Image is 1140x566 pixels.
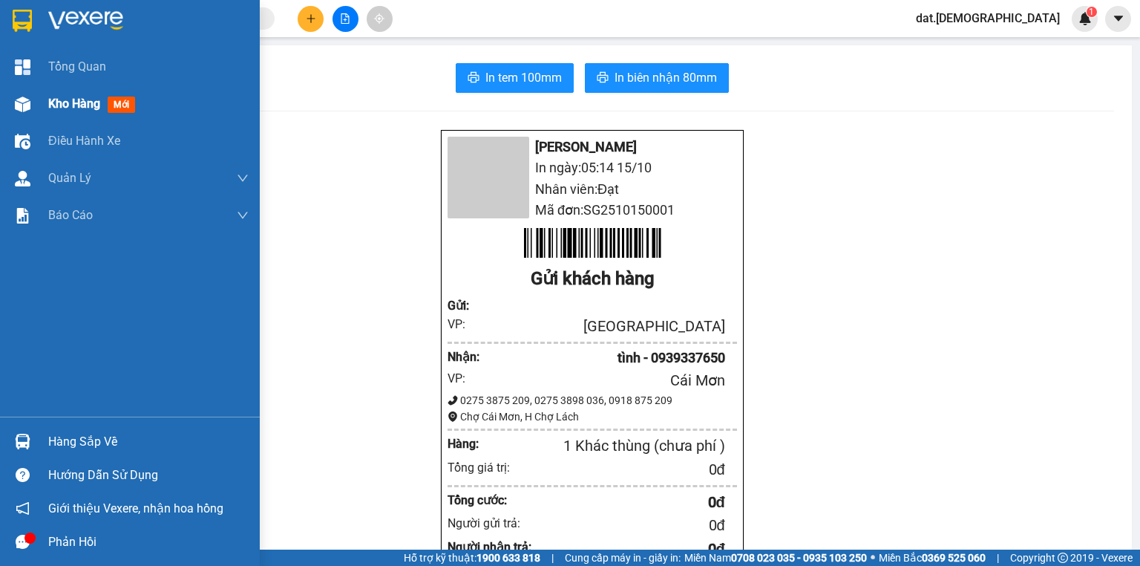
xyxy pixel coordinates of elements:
span: | [551,550,554,566]
span: printer [597,71,609,85]
span: Kho hàng [48,97,100,111]
span: Tổng Quan [48,57,106,76]
span: Miền Bắc [879,550,986,566]
span: Cung cấp máy in - giấy in: [565,550,681,566]
li: [PERSON_NAME] [448,137,737,157]
span: Hỗ trợ kỹ thuật: [404,550,540,566]
img: icon-new-feature [1078,12,1092,25]
div: VP: [448,315,484,334]
span: dat.[DEMOGRAPHIC_DATA] [904,9,1072,27]
span: printer [468,71,479,85]
li: In ngày: 05:14 15/10 [448,157,737,178]
div: 0 đ [532,458,725,481]
span: aim [374,13,384,24]
div: Hướng dẫn sử dụng [48,464,249,487]
span: Điều hành xe [48,131,120,150]
div: Nhận : [448,348,484,366]
div: Gửi : [448,296,484,315]
span: 1 [1089,7,1094,17]
span: | [997,550,999,566]
img: solution-icon [15,208,30,224]
img: warehouse-icon [15,97,30,112]
strong: 1900 633 818 [476,552,540,564]
span: caret-down [1112,12,1125,25]
div: Phản hồi [48,531,249,553]
div: VP: [448,369,484,388]
span: question-circle [16,468,30,482]
button: aim [367,6,393,32]
span: file-add [340,13,350,24]
span: copyright [1058,553,1068,563]
div: Gửi khách hàng [448,265,737,293]
div: Người gửi trả: [448,514,532,533]
span: ⚪️ [871,555,875,561]
img: warehouse-icon [15,171,30,186]
button: printerIn biên nhận 80mm [585,63,729,93]
span: message [16,535,30,549]
div: Chợ Cái Mơn, H Chợ Lách [448,409,737,425]
span: down [237,209,249,221]
strong: 0708 023 035 - 0935 103 250 [731,552,867,564]
strong: 0369 525 060 [922,552,986,564]
li: Nhân viên: Đạt [448,179,737,200]
div: Hàng sắp về [48,431,249,453]
div: tình - 0939337650 [484,348,725,368]
span: down [237,172,249,184]
span: Giới thiệu Vexere, nhận hoa hồng [48,499,223,518]
div: Người nhận trả: [448,538,532,556]
button: caret-down [1105,6,1131,32]
sup: 1 [1087,7,1097,17]
div: 0275 3875 209, 0275 3898 036, 0918 875 209 [448,392,737,409]
span: In tem 100mm [485,68,562,87]
span: plus [306,13,316,24]
span: environment [448,412,458,422]
button: plus [298,6,324,32]
div: 0 đ [532,514,725,537]
span: Báo cáo [48,206,93,224]
span: mới [108,97,135,113]
div: Hàng: [448,435,508,453]
div: Tổng cước: [448,491,532,510]
li: Mã đơn: SG2510150001 [448,200,737,221]
img: warehouse-icon [15,434,30,449]
img: dashboard-icon [15,59,30,75]
div: 1 Khác thùng (chưa phí ) [508,435,725,458]
span: phone [448,395,458,406]
img: warehouse-icon [15,134,30,149]
span: Quản Lý [48,169,91,187]
li: [PERSON_NAME] [7,89,147,110]
span: In biên nhận 80mm [615,68,717,87]
li: In ngày: 05:14 15/10 [7,110,147,131]
span: notification [16,501,30,515]
button: file-add [332,6,358,32]
div: Tổng giá trị: [448,458,532,477]
div: 0 đ [532,538,725,561]
div: Cái Mơn [484,369,725,392]
div: [GEOGRAPHIC_DATA] [484,315,725,338]
div: 0 đ [532,491,725,514]
span: Miền Nam [684,550,867,566]
img: logo-vxr [13,10,32,32]
button: printerIn tem 100mm [456,63,574,93]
